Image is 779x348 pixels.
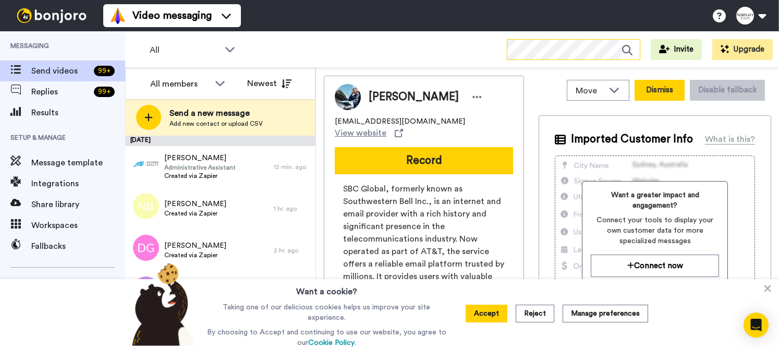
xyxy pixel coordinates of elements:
span: [EMAIL_ADDRESS][DOMAIN_NAME] [335,116,465,127]
button: Manage preferences [563,305,648,322]
img: bj-logo-header-white.svg [13,8,91,23]
div: 2 hr. ago [274,246,310,255]
span: Workspaces [31,219,125,232]
span: Created via Zapier [164,209,226,218]
span: Fallbacks [31,240,125,253]
span: [PERSON_NAME] [369,89,459,105]
button: Dismiss [635,80,685,101]
span: Send a new message [169,107,263,119]
p: Taking one of our delicious cookies helps us improve your site experience. [204,302,449,323]
span: Integrations [31,177,125,190]
button: Record [335,147,513,174]
button: Invite [651,39,702,60]
button: Disable fallback [690,80,765,101]
img: vm-color.svg [109,7,126,24]
button: Reject [516,305,554,322]
button: Connect now [591,255,719,277]
div: 12 min. ago [274,163,310,171]
div: What is this? [705,133,755,146]
span: Move [576,85,604,97]
span: [PERSON_NAME] [164,153,236,163]
span: [PERSON_NAME] [164,241,226,251]
button: Newest [239,73,299,94]
span: Administrative Assistant [164,163,236,172]
span: Share library [31,198,125,211]
img: 8a144b91-9963-45e3-b1cb-201ab578b9d3.png [133,151,159,177]
button: Accept [466,305,507,322]
span: SBC Global, formerly known as Southwestern Bell Inc., is an internet and email provider with a ri... [343,183,505,320]
img: dg.png [133,235,159,261]
span: Video messaging [132,8,212,23]
p: By choosing to Accept and continuing to use our website, you agree to our . [204,327,449,348]
span: Add new contact or upload CSV [169,119,263,128]
span: Created via Zapier [164,251,226,259]
span: Connect your tools to display your own customer data for more specialized messages [591,215,719,246]
div: All members [150,78,210,90]
a: Cookie Policy [308,339,355,346]
a: View website [335,127,403,139]
div: 99 + [94,66,115,76]
img: Image of Martine Tomczyk [335,84,361,110]
img: bear-with-cookie.png [123,262,200,346]
span: [PERSON_NAME] [164,199,226,209]
span: View website [335,127,386,139]
span: Imported Customer Info [571,131,693,147]
span: Results [31,106,125,119]
img: nb.png [133,193,159,219]
span: All [150,44,220,56]
span: Created via Zapier [164,172,236,180]
div: Open Intercom Messenger [744,313,769,338]
div: [DATE] [125,136,315,146]
span: Send videos [31,65,90,77]
span: Message template [31,157,125,169]
button: Upgrade [712,39,773,60]
div: 99 + [94,87,115,97]
span: Want a greater impact and engagement? [591,190,719,211]
h3: Want a cookie? [296,279,357,298]
span: Replies [31,86,90,98]
div: 1 hr. ago [274,205,310,213]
